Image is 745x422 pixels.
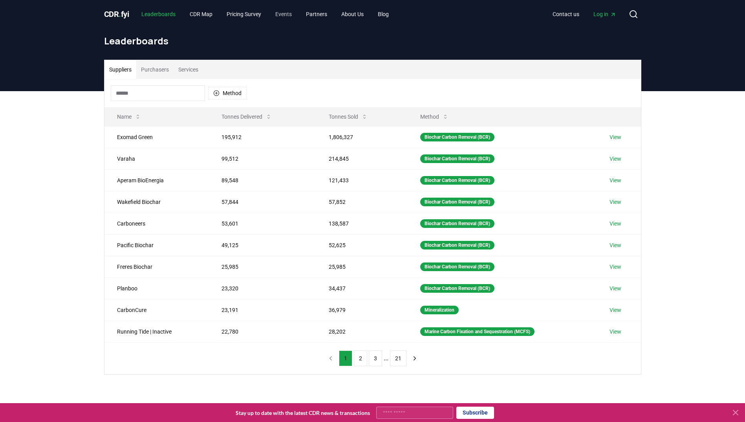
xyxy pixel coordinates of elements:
[104,299,209,321] td: CarbonCure
[215,109,278,125] button: Tonnes Delivered
[420,133,494,141] div: Biochar Carbon Removal (BCR)
[111,109,147,125] button: Name
[610,155,621,163] a: View
[390,350,406,366] button: 21
[209,126,316,148] td: 195,912
[316,126,407,148] td: 1,806,327
[546,7,586,21] a: Contact us
[174,60,203,79] button: Services
[335,7,370,21] a: About Us
[339,350,352,366] button: 1
[546,7,622,21] nav: Main
[104,321,209,342] td: Running Tide | Inactive
[104,9,129,19] span: CDR fyi
[610,198,621,206] a: View
[369,350,382,366] button: 3
[104,277,209,299] td: Planboo
[209,234,316,256] td: 49,125
[300,7,333,21] a: Partners
[104,9,129,20] a: CDR.fyi
[354,350,367,366] button: 2
[316,169,407,191] td: 121,433
[316,256,407,277] td: 25,985
[316,191,407,213] td: 57,852
[104,148,209,169] td: Varaha
[209,213,316,234] td: 53,601
[420,219,494,228] div: Biochar Carbon Removal (BCR)
[316,299,407,321] td: 36,979
[610,176,621,184] a: View
[209,169,316,191] td: 89,548
[316,234,407,256] td: 52,625
[372,7,395,21] a: Blog
[610,133,621,141] a: View
[408,350,421,366] button: next page
[104,234,209,256] td: Pacific Biochar
[610,328,621,336] a: View
[183,7,219,21] a: CDR Map
[136,60,174,79] button: Purchasers
[420,154,494,163] div: Biochar Carbon Removal (BCR)
[209,191,316,213] td: 57,844
[610,220,621,228] a: View
[587,7,622,21] a: Log in
[104,126,209,148] td: Exomad Green
[610,241,621,249] a: View
[209,148,316,169] td: 99,512
[593,10,616,18] span: Log in
[420,176,494,185] div: Biochar Carbon Removal (BCR)
[104,213,209,234] td: Carboneers
[135,7,395,21] nav: Main
[104,191,209,213] td: Wakefield Biochar
[316,213,407,234] td: 138,587
[610,263,621,271] a: View
[104,169,209,191] td: Aperam BioEnergia
[316,277,407,299] td: 34,437
[610,284,621,292] a: View
[104,256,209,277] td: Freres Biochar
[420,198,494,206] div: Biochar Carbon Removal (BCR)
[420,284,494,293] div: Biochar Carbon Removal (BCR)
[420,327,534,336] div: Marine Carbon Fixation and Sequestration (MCFS)
[209,277,316,299] td: 23,320
[384,354,388,363] li: ...
[414,109,455,125] button: Method
[208,87,247,99] button: Method
[420,241,494,250] div: Biochar Carbon Removal (BCR)
[420,306,459,314] div: Mineralization
[209,321,316,342] td: 22,780
[322,109,374,125] button: Tonnes Sold
[420,262,494,271] div: Biochar Carbon Removal (BCR)
[316,321,407,342] td: 28,202
[104,60,136,79] button: Suppliers
[316,148,407,169] td: 214,845
[220,7,267,21] a: Pricing Survey
[119,9,121,19] span: .
[269,7,298,21] a: Events
[209,299,316,321] td: 23,191
[135,7,182,21] a: Leaderboards
[104,35,641,47] h1: Leaderboards
[209,256,316,277] td: 25,985
[610,306,621,314] a: View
